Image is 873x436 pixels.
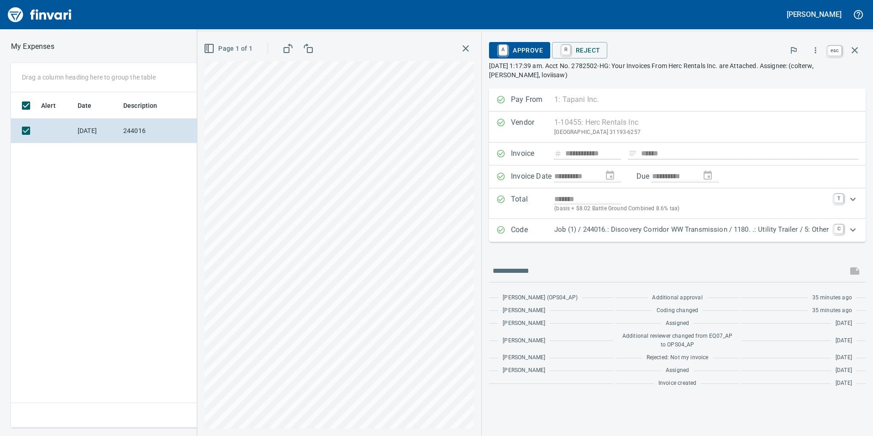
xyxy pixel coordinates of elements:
[489,219,866,242] div: Expand
[5,4,74,26] img: Finvari
[562,45,570,55] a: R
[666,366,689,375] span: Assigned
[123,100,169,111] span: Description
[22,73,156,82] p: Drag a column heading here to group the table
[658,379,697,388] span: Invoice created
[503,353,545,362] span: [PERSON_NAME]
[489,61,866,80] p: [DATE] 1:17:39 am. Acct No. 2782502-HG: Your Invoices From Herc Rentals Inc. are Attached. Assign...
[511,224,554,236] p: Code
[489,188,866,219] div: Expand
[834,224,843,234] a: C
[836,379,852,388] span: [DATE]
[496,43,543,58] span: Approve
[828,46,841,56] a: esc
[511,194,554,213] p: Total
[836,353,852,362] span: [DATE]
[836,319,852,328] span: [DATE]
[784,7,844,21] button: [PERSON_NAME]
[620,332,735,350] span: Additional reviewer changed from EQ07_AP to OPS04_AP
[41,100,56,111] span: Alert
[202,40,256,57] button: Page 1 of 1
[503,306,545,315] span: [PERSON_NAME]
[41,100,68,111] span: Alert
[503,336,545,346] span: [PERSON_NAME]
[74,119,120,143] td: [DATE]
[834,194,843,203] a: T
[666,319,689,328] span: Assigned
[652,293,702,303] span: Additional approval
[784,40,804,60] button: Flag
[11,41,54,52] nav: breadcrumb
[812,306,852,315] span: 35 minutes ago
[78,100,104,111] span: Date
[559,43,600,58] span: Reject
[836,336,852,346] span: [DATE]
[787,10,841,19] h5: [PERSON_NAME]
[647,353,709,362] span: Rejected: Not my invoice
[503,366,545,375] span: [PERSON_NAME]
[499,45,507,55] a: A
[205,43,252,54] span: Page 1 of 1
[657,306,698,315] span: Coding changed
[554,224,829,235] p: Job (1) / 244016.: Discovery Corridor WW Transmission / 1180. .: Utility Trailer / 5: Other
[123,100,158,111] span: Description
[812,293,852,303] span: 35 minutes ago
[78,100,92,111] span: Date
[836,366,852,375] span: [DATE]
[503,319,545,328] span: [PERSON_NAME]
[120,119,202,143] td: 244016
[11,41,54,52] p: My Expenses
[489,42,550,58] button: AApprove
[552,42,607,58] button: RReject
[503,293,578,303] span: [PERSON_NAME] (OPS04_AP)
[844,260,866,282] span: This records your message into the invoice and notifies anyone mentioned
[554,204,829,213] p: (basis + $8.02 Battle Ground Combined 8.6% tax)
